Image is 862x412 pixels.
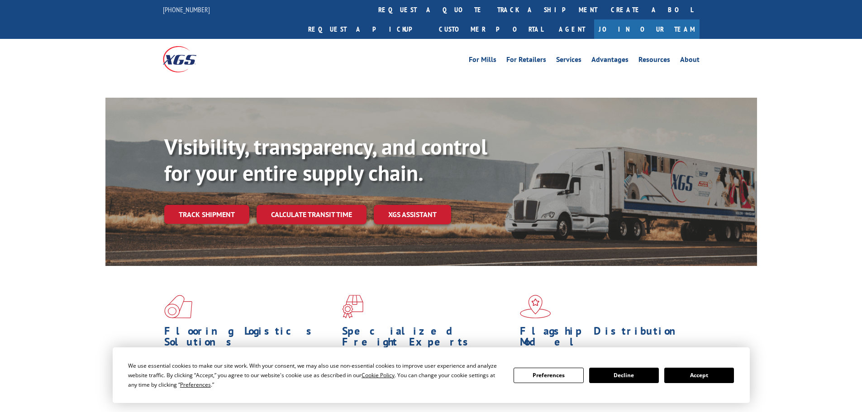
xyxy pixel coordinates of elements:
[342,295,363,318] img: xgs-icon-focused-on-flooring-red
[520,295,551,318] img: xgs-icon-flagship-distribution-model-red
[550,19,594,39] a: Agent
[164,295,192,318] img: xgs-icon-total-supply-chain-intelligence-red
[180,381,211,388] span: Preferences
[506,56,546,66] a: For Retailers
[514,368,583,383] button: Preferences
[257,205,367,224] a: Calculate transit time
[301,19,432,39] a: Request a pickup
[163,5,210,14] a: [PHONE_NUMBER]
[342,326,513,352] h1: Specialized Freight Experts
[164,326,335,352] h1: Flooring Logistics Solutions
[589,368,659,383] button: Decline
[664,368,734,383] button: Accept
[164,133,487,187] b: Visibility, transparency, and control for your entire supply chain.
[594,19,700,39] a: Join Our Team
[128,361,503,389] div: We use essential cookies to make our site work. With your consent, we may also use non-essential ...
[591,56,629,66] a: Advantages
[469,56,496,66] a: For Mills
[113,347,750,403] div: Cookie Consent Prompt
[432,19,550,39] a: Customer Portal
[164,205,249,224] a: Track shipment
[556,56,581,66] a: Services
[374,205,451,224] a: XGS ASSISTANT
[362,371,395,379] span: Cookie Policy
[520,326,691,352] h1: Flagship Distribution Model
[638,56,670,66] a: Resources
[680,56,700,66] a: About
